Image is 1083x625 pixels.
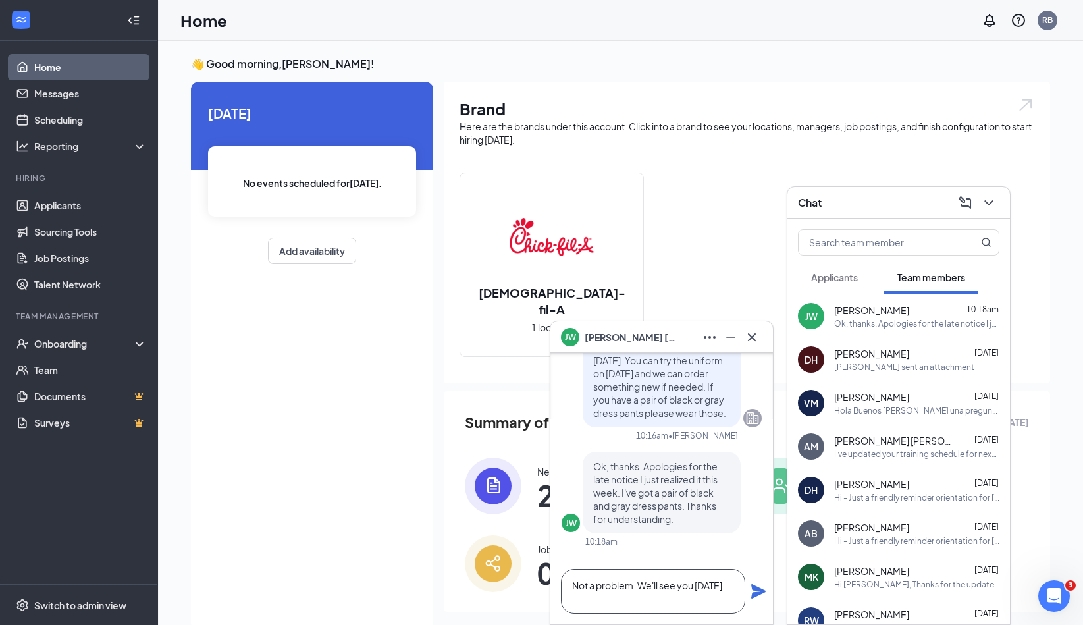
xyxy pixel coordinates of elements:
a: Job Postings [34,245,147,271]
span: No events scheduled for [DATE] . [243,176,382,190]
svg: Ellipses [702,329,718,345]
div: VM [804,396,818,410]
a: Talent Network [34,271,147,298]
span: [DATE] [974,348,999,358]
div: Switch to admin view [34,599,126,612]
svg: MagnifyingGlass [981,237,991,248]
span: 20 [537,483,611,507]
div: Here are the brands under this account. Click into a brand to see your locations, managers, job p... [460,120,1034,146]
iframe: Intercom live chat [1038,580,1070,612]
span: [DATE] [974,435,999,445]
a: Messages [34,80,147,107]
svg: Minimize [723,329,739,345]
span: [PERSON_NAME] [834,608,909,621]
span: [PERSON_NAME] [834,521,909,534]
div: JW [566,518,577,529]
span: 0 [537,561,624,585]
svg: ChevronDown [981,195,997,211]
h3: 👋 Good morning, [PERSON_NAME] ! [191,57,1050,71]
div: Team Management [16,311,144,322]
span: [DATE] [974,478,999,488]
svg: Collapse [127,14,140,27]
a: Scheduling [34,107,147,133]
div: I've updated your training schedule for next week: [DATE] through [DATE] 6am-2pm. See you next week. [834,448,999,460]
img: Chick-fil-A [510,195,594,279]
div: DH [805,353,818,366]
span: [DATE] [974,391,999,401]
span: [PERSON_NAME] [834,347,909,360]
button: Ellipses [699,327,720,348]
div: Hi - Just a friendly reminder orientation for [DEMOGRAPHIC_DATA]-fil-A is [DATE] from 9am-12pm at... [834,535,999,547]
div: JW [805,310,818,323]
input: Search team member [799,230,955,255]
span: Applicants [811,271,858,283]
svg: Analysis [16,140,29,153]
div: 10:18am [585,536,618,547]
button: Add availability [268,238,356,264]
div: Onboarding [34,337,136,350]
div: Hola Buenos [PERSON_NAME] una pregunta hoy llego 8 00 [834,405,999,416]
div: Hiring [16,173,144,184]
span: 3 [1065,580,1076,591]
svg: WorkstreamLogo [14,13,28,26]
svg: Settings [16,599,29,612]
div: Reporting [34,140,147,153]
span: 10:18am [966,304,999,314]
svg: UserCheck [16,337,29,350]
a: Applicants [34,192,147,219]
h3: Chat [798,196,822,210]
span: Team members [897,271,965,283]
img: icon [465,535,521,592]
span: [PERSON_NAME] [PERSON_NAME] [585,330,677,344]
a: Home [34,54,147,80]
a: Sourcing Tools [34,219,147,245]
h1: Brand [460,97,1034,120]
svg: Company [745,410,760,426]
span: [PERSON_NAME] [834,477,909,491]
div: AB [805,527,818,540]
span: • [PERSON_NAME] [668,430,738,441]
img: icon [465,458,521,514]
svg: Notifications [982,13,997,28]
span: [PERSON_NAME] [834,391,909,404]
span: [DATE] [208,103,416,123]
span: [DATE] [974,609,999,618]
span: [PERSON_NAME] [834,304,909,317]
div: [PERSON_NAME] sent an attachment [834,362,974,373]
span: [DATE] [974,565,999,575]
span: [PERSON_NAME] [834,564,909,578]
svg: QuestionInfo [1011,13,1026,28]
svg: Cross [744,329,760,345]
h1: Home [180,9,227,32]
svg: ComposeMessage [957,195,973,211]
button: ChevronDown [978,192,999,213]
div: RB [1042,14,1053,26]
a: DocumentsCrown [34,383,147,410]
a: Team [34,357,147,383]
span: Hi [PERSON_NAME], I just saw it. Not to worry. At this point, we would not be able to get a new s... [593,302,729,419]
button: Minimize [720,327,741,348]
span: 1 location [531,320,573,335]
textarea: Not a problem. We'll see you [DATE]. [561,569,745,614]
div: DH [805,483,818,497]
div: Hi [PERSON_NAME], Thanks for the update...Bc I don't have a computer, I had made arrangements wit... [834,579,999,590]
h2: [DEMOGRAPHIC_DATA]-fil-A [460,285,643,317]
div: Ok, thanks. Apologies for the late notice I just realized it this week. I've got a pair of black ... [834,318,999,329]
a: SurveysCrown [34,410,147,436]
span: [PERSON_NAME] [PERSON_NAME] [834,434,953,447]
span: Ok, thanks. Apologies for the late notice I just realized it this week. I've got a pair of black ... [593,460,718,525]
div: New applications [537,465,611,478]
img: icon [752,458,808,514]
button: Cross [741,327,762,348]
span: Summary of last week [465,411,618,434]
div: MK [805,570,818,584]
div: AM [804,440,818,453]
div: 10:16am [636,430,668,441]
svg: Plane [751,584,766,599]
img: open.6027fd2a22e1237b5b06.svg [1017,97,1034,113]
div: Job postings posted [537,543,624,556]
div: Hi - Just a friendly reminder orientation for [DEMOGRAPHIC_DATA]-fil-A is [DATE] from 9am-12pm at... [834,492,999,503]
button: ComposeMessage [955,192,976,213]
span: [DATE] [974,522,999,531]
